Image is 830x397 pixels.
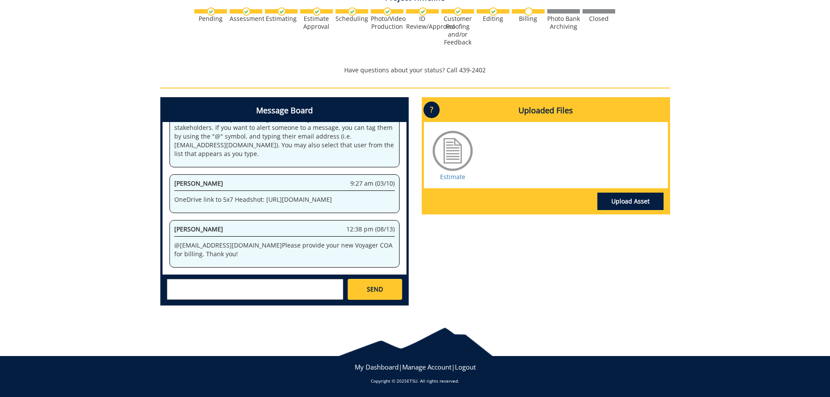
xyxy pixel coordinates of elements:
div: Scheduling [335,15,368,23]
span: [PERSON_NAME] [174,225,223,233]
a: Logout [455,363,476,371]
a: My Dashboard [355,363,399,371]
img: checkmark [419,7,427,16]
img: checkmark [242,7,251,16]
span: 12:38 pm (08/13) [346,225,395,234]
h4: Uploaded Files [424,99,668,122]
div: Billing [512,15,545,23]
img: checkmark [383,7,392,16]
p: Have questions about your status? Call 439-2402 [160,66,670,75]
a: SEND [348,279,402,300]
p: @ [EMAIL_ADDRESS][DOMAIN_NAME] Please provide your new Voyager COA for billing. Thank you! [174,241,395,258]
div: Assessment [230,15,262,23]
div: ID Review/Approval [406,15,439,31]
h4: Message Board [163,99,407,122]
img: no [525,7,533,16]
a: Upload Asset [597,193,664,210]
a: Manage Account [402,363,451,371]
div: Estimating [265,15,298,23]
div: Photo/Video Production [371,15,403,31]
img: checkmark [207,7,215,16]
span: SEND [367,285,383,294]
p: OneDrive link to 5x7 Headshot: [URL][DOMAIN_NAME] [174,195,395,204]
img: checkmark [278,7,286,16]
img: checkmark [454,7,462,16]
div: Editing [477,15,509,23]
div: Pending [194,15,227,23]
span: [PERSON_NAME] [174,179,223,187]
p: ? [423,102,440,118]
img: checkmark [313,7,321,16]
span: 9:27 am (03/10) [350,179,395,188]
p: Welcome to the Project Messenger. All messages will appear to all stakeholders. If you want to al... [174,115,395,158]
div: Customer Proofing and/or Feedback [441,15,474,46]
a: ETSU [407,378,417,384]
img: checkmark [489,7,498,16]
div: Estimate Approval [300,15,333,31]
textarea: messageToSend [167,279,343,300]
img: checkmark [348,7,356,16]
div: Photo Bank Archiving [547,15,580,31]
div: Closed [583,15,615,23]
a: Estimate [440,173,465,181]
